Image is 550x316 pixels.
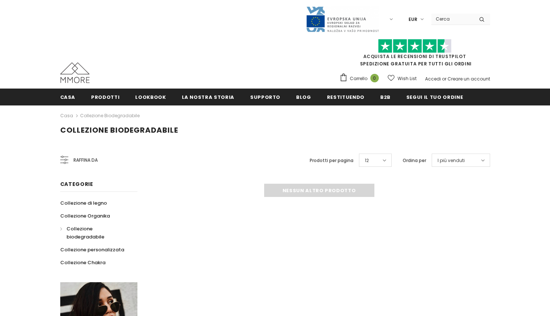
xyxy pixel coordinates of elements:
[135,94,166,101] span: Lookbook
[73,156,98,164] span: Raffina da
[306,16,379,22] a: Javni Razpis
[60,89,76,105] a: Casa
[182,94,234,101] span: La nostra storia
[80,112,140,119] a: Collezione biodegradabile
[250,89,280,105] a: supporto
[431,14,474,24] input: Search Site
[60,222,129,243] a: Collezione biodegradabile
[339,42,490,67] span: SPEDIZIONE GRATUITA PER TUTTI GLI ORDINI
[296,94,311,101] span: Blog
[447,76,490,82] a: Creare un account
[438,157,465,164] span: I più venduti
[91,94,119,101] span: Prodotti
[60,243,124,256] a: Collezione personalizzata
[327,89,364,105] a: Restituendo
[60,111,73,120] a: Casa
[60,200,107,207] span: Collezione di legno
[60,125,178,135] span: Collezione biodegradabile
[60,259,105,266] span: Collezione Chakra
[398,75,417,82] span: Wish List
[66,225,104,240] span: Collezione biodegradabile
[60,197,107,209] a: Collezione di legno
[327,94,364,101] span: Restituendo
[306,6,379,33] img: Javni Razpis
[91,89,119,105] a: Prodotti
[250,94,280,101] span: supporto
[182,89,234,105] a: La nostra storia
[378,39,452,53] img: Fidati di Pilot Stars
[296,89,311,105] a: Blog
[310,157,353,164] label: Prodotti per pagina
[60,94,76,101] span: Casa
[363,53,466,60] a: Acquista le recensioni di TrustPilot
[60,256,105,269] a: Collezione Chakra
[60,180,93,188] span: Categorie
[60,209,110,222] a: Collezione Organika
[406,89,463,105] a: Segui il tuo ordine
[388,72,417,85] a: Wish List
[403,157,426,164] label: Ordina per
[406,94,463,101] span: Segui il tuo ordine
[60,62,90,83] img: Casi MMORE
[380,94,391,101] span: B2B
[425,76,441,82] a: Accedi
[409,16,417,23] span: EUR
[370,74,379,82] span: 0
[60,212,110,219] span: Collezione Organika
[365,157,369,164] span: 12
[339,73,382,84] a: Carrello 0
[60,246,124,253] span: Collezione personalizzata
[350,75,367,82] span: Carrello
[380,89,391,105] a: B2B
[442,76,446,82] span: or
[135,89,166,105] a: Lookbook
